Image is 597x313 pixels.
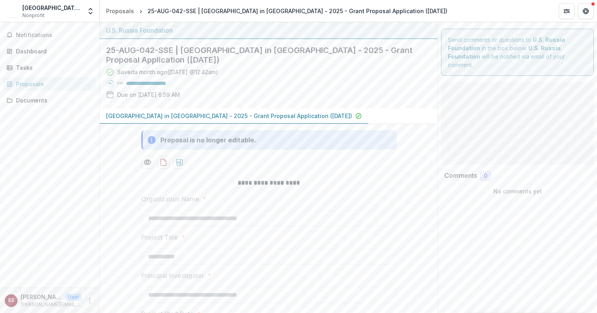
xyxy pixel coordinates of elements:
[141,232,178,242] p: Project Title
[22,12,45,19] span: Nonprofit
[444,172,477,179] h2: Comments
[21,293,62,301] p: [PERSON_NAME]
[3,45,96,58] a: Dashboard
[141,194,199,204] p: Organization Name
[141,271,204,280] p: Principal Investigator
[106,112,352,120] p: [GEOGRAPHIC_DATA] in [GEOGRAPHIC_DATA] - 2025 - Grant Proposal Application ([DATE])
[85,3,96,19] button: Open entity switcher
[16,80,90,88] div: Proposals
[441,29,594,76] div: Send comments or questions to in the box below. will be notified via email of your comment.
[117,81,123,86] p: 98 %
[6,5,19,18] img: Stockholm School of Economics in Riga
[16,63,90,72] div: Tasks
[484,173,487,179] span: 0
[141,156,154,169] button: Preview a47b798e-7825-47af-9cfb-a1bf2cbe6a78-0.pdf
[8,298,14,303] div: Edgars Spuravs
[117,91,180,99] p: Due on [DATE] 6:59 AM
[444,187,591,195] p: No comments yet
[148,7,447,15] div: 25-AUG-042-SSE | [GEOGRAPHIC_DATA] in [GEOGRAPHIC_DATA] - 2025 - Grant Proposal Application ([DATE])
[22,4,82,12] div: [GEOGRAPHIC_DATA] in [GEOGRAPHIC_DATA]
[106,7,134,15] div: Proposals
[16,32,93,39] span: Notifications
[3,77,96,91] a: Proposals
[106,26,431,35] div: U.S. Russia Foundation
[3,29,96,41] button: Notifications
[3,61,96,74] a: Tasks
[103,5,451,17] nav: breadcrumb
[21,301,82,308] p: [PERSON_NAME][EMAIL_ADDRESS][DOMAIN_NAME]
[117,68,218,76] div: Saved a month ago ( [DATE] @ 12:42am )
[559,3,575,19] button: Partners
[65,293,82,301] p: User
[578,3,594,19] button: Get Help
[173,156,186,169] button: download-proposal
[16,96,90,104] div: Documents
[160,135,256,145] div: Proposal is no longer editable.
[157,156,170,169] button: download-proposal
[3,94,96,107] a: Documents
[85,296,95,305] button: More
[106,45,418,65] h2: 25-AUG-042-SSE | [GEOGRAPHIC_DATA] in [GEOGRAPHIC_DATA] - 2025 - Grant Proposal Application ([DATE])
[103,5,137,17] a: Proposals
[16,47,90,55] div: Dashboard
